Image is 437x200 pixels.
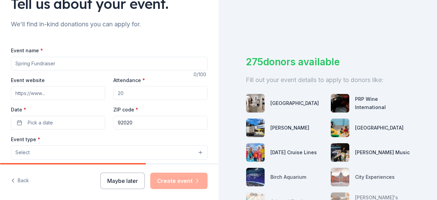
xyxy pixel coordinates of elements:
[11,57,208,70] input: Spring Fundraiser
[11,174,29,188] button: Back
[11,77,45,84] label: Event website
[113,116,208,130] input: 12345 (U.S. only)
[11,47,43,54] label: Event name
[100,173,145,189] button: Maybe later
[28,119,53,127] span: Pick a date
[355,148,410,157] div: [PERSON_NAME] Music
[246,75,410,85] div: Fill out your event details to apply to donors like:
[11,116,105,130] button: Pick a date
[246,55,410,69] div: 275 donors available
[270,124,309,132] div: [PERSON_NAME]
[113,106,138,113] label: ZIP code
[355,124,404,132] div: [GEOGRAPHIC_DATA]
[331,119,349,137] img: photo for San Diego Children's Discovery Museum
[331,143,349,162] img: photo for Alfred Music
[113,86,208,100] input: 20
[11,136,40,143] label: Event type
[270,148,317,157] div: [DATE] Cruise Lines
[355,95,410,111] div: PRP Wine International
[331,94,349,112] img: photo for PRP Wine International
[11,145,208,160] button: Select
[11,19,208,30] div: We'll find in-kind donations you can apply for.
[194,70,208,79] div: 0 /100
[246,143,265,162] img: photo for Carnival Cruise Lines
[246,94,265,112] img: photo for San Diego Museum of Art
[11,106,105,113] label: Date
[11,86,105,100] input: https://www...
[246,119,265,137] img: photo for Matson
[15,148,30,157] span: Select
[270,99,319,107] div: [GEOGRAPHIC_DATA]
[113,77,145,84] label: Attendance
